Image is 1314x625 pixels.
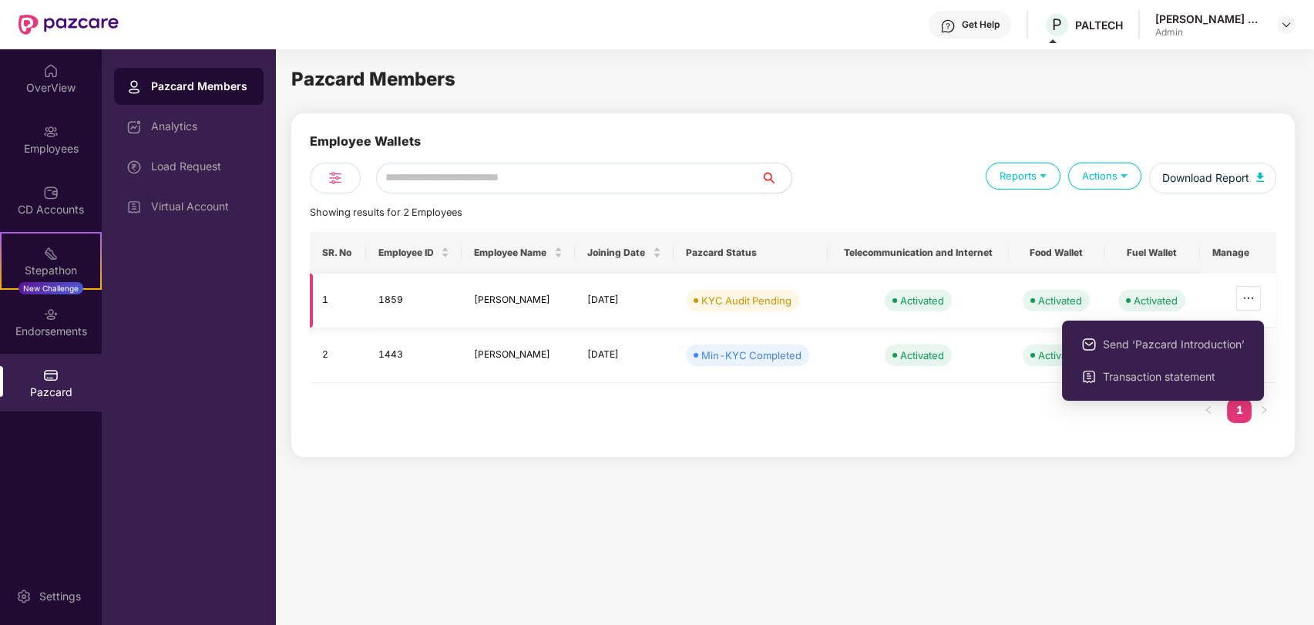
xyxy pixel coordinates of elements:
[828,232,1009,274] th: Telecommunication and Internet
[462,232,575,274] th: Employee Name
[126,119,142,135] img: svg+xml;base64,PHN2ZyBpZD0iRGFzaGJvYXJkIiB4bWxucz0iaHR0cDovL3d3dy53My5vcmcvMjAwMC9zdmciIHdpZHRoPS...
[43,307,59,322] img: svg+xml;base64,PHN2ZyBpZD0iRW5kb3JzZW1lbnRzIiB4bWxucz0iaHR0cDovL3d3dy53My5vcmcvMjAwMC9zdmciIHdpZH...
[126,200,142,215] img: svg+xml;base64,PHN2ZyBpZD0iVmlydHVhbF9BY2NvdW50IiBkYXRhLW5hbWU9IlZpcnR1YWwgQWNjb3VudCIgeG1sbnM9Im...
[366,274,462,328] td: 1859
[151,160,251,173] div: Load Request
[310,132,421,163] div: Employee Wallets
[575,328,673,383] td: [DATE]
[462,274,575,328] td: [PERSON_NAME]
[18,282,83,294] div: New Challenge
[126,160,142,175] img: svg+xml;base64,PHN2ZyBpZD0iTG9hZF9SZXF1ZXN0IiBkYXRhLW5hbWU9IkxvYWQgUmVxdWVzdCIgeG1sbnM9Imh0dHA6Ly...
[1081,369,1097,385] img: svg+xml;base64,PHN2ZyBpZD0iVmlydHVhbF9BY2NvdW50IiBkYXRhLW5hbWU9IlZpcnR1YWwgQWNjb3VudCIgeG1sbnM9Im...
[1052,15,1062,34] span: P
[701,348,802,363] div: Min-KYC Completed
[1280,18,1292,31] img: svg+xml;base64,PHN2ZyBpZD0iRHJvcGRvd24tMzJ4MzIiIHhtbG5zPSJodHRwOi8vd3d3LnczLm9yZy8yMDAwL3N2ZyIgd2...
[1117,168,1131,183] img: svg+xml;base64,PHN2ZyB4bWxucz0iaHR0cDovL3d3dy53My5vcmcvMjAwMC9zdmciIHdpZHRoPSIxOSIgaGVpZ2h0PSIxOS...
[43,185,59,200] img: svg+xml;base64,PHN2ZyBpZD0iQ0RfQWNjb3VudHMiIGRhdGEtbmFtZT0iQ0QgQWNjb3VudHMiIHhtbG5zPSJodHRwOi8vd3...
[151,120,251,133] div: Analytics
[43,368,59,383] img: svg+xml;base64,PHN2ZyBpZD0iUGF6Y2FyZCIgeG1sbnM9Imh0dHA6Ly93d3cudzMub3JnLzIwMDAvc3ZnIiB3aWR0aD0iMj...
[310,328,366,383] td: 2
[16,589,32,604] img: svg+xml;base64,PHN2ZyBpZD0iU2V0dGluZy0yMHgyMCIgeG1sbnM9Imh0dHA6Ly93d3cudzMub3JnLzIwMDAvc3ZnIiB3aW...
[1103,336,1245,353] span: Send ‘Pazcard Introduction’
[18,15,119,35] img: New Pazcare Logo
[1236,286,1261,311] button: ellipsis
[43,124,59,139] img: svg+xml;base64,PHN2ZyBpZD0iRW1wbG95ZWVzIiB4bWxucz0iaHR0cDovL3d3dy53My5vcmcvMjAwMC9zdmciIHdpZHRoPS...
[1009,232,1104,274] th: Food Wallet
[1081,337,1097,352] img: svg+xml;base64,PHN2ZyBpZD0iRW1haWwiIHhtbG5zPSJodHRwOi8vd3d3LnczLm9yZy8yMDAwL3N2ZyIgd2lkdGg9IjIwIi...
[1036,168,1050,183] img: svg+xml;base64,PHN2ZyB4bWxucz0iaHR0cDovL3d3dy53My5vcmcvMjAwMC9zdmciIHdpZHRoPSIxOSIgaGVpZ2h0PSIxOS...
[1259,405,1269,415] span: right
[900,293,944,308] div: Activated
[587,247,649,259] span: Joining Date
[310,274,366,328] td: 1
[1104,232,1200,274] th: Fuel Wallet
[1252,398,1276,423] li: Next Page
[1075,18,1123,32] div: PALTECH
[900,348,944,363] div: Activated
[43,63,59,79] img: svg+xml;base64,PHN2ZyBpZD0iSG9tZSIgeG1sbnM9Imh0dHA6Ly93d3cudzMub3JnLzIwMDAvc3ZnIiB3aWR0aD0iMjAiIG...
[962,18,1000,31] div: Get Help
[310,232,366,274] th: SR. No
[940,18,956,34] img: svg+xml;base64,PHN2ZyBpZD0iSGVscC0zMngzMiIgeG1sbnM9Imh0dHA6Ly93d3cudzMub3JnLzIwMDAvc3ZnIiB3aWR0aD...
[760,172,791,184] span: search
[575,232,673,274] th: Joining Date
[1200,232,1276,274] th: Manage
[1252,398,1276,423] button: right
[151,79,251,94] div: Pazcard Members
[1038,293,1082,308] div: Activated
[1134,293,1178,308] div: Activated
[366,328,462,383] td: 1443
[151,200,251,213] div: Virtual Account
[986,163,1060,190] div: Reports
[760,163,792,193] button: search
[35,589,86,604] div: Settings
[291,68,455,90] span: Pazcard Members
[126,79,142,95] img: svg+xml;base64,PHN2ZyBpZD0iUHJvZmlsZSIgeG1sbnM9Imh0dHA6Ly93d3cudzMub3JnLzIwMDAvc3ZnIiB3aWR0aD0iMj...
[1149,163,1276,193] button: Download Report
[1256,173,1264,182] img: svg+xml;base64,PHN2ZyB4bWxucz0iaHR0cDovL3d3dy53My5vcmcvMjAwMC9zdmciIHhtbG5zOnhsaW5rPSJodHRwOi8vd3...
[701,293,791,308] div: KYC Audit Pending
[366,232,462,274] th: Employee ID
[1161,170,1248,186] span: Download Report
[575,274,673,328] td: [DATE]
[474,247,551,259] span: Employee Name
[674,232,828,274] th: Pazcard Status
[378,247,438,259] span: Employee ID
[326,169,344,187] img: svg+xml;base64,PHN2ZyB4bWxucz0iaHR0cDovL3d3dy53My5vcmcvMjAwMC9zdmciIHdpZHRoPSIyNCIgaGVpZ2h0PSIyNC...
[43,246,59,261] img: svg+xml;base64,PHN2ZyB4bWxucz0iaHR0cDovL3d3dy53My5vcmcvMjAwMC9zdmciIHdpZHRoPSIyMSIgaGVpZ2h0PSIyMC...
[1155,26,1263,39] div: Admin
[310,207,462,218] span: Showing results for 2 Employees
[1068,163,1141,190] div: Actions
[1155,12,1263,26] div: [PERSON_NAME] Reddy
[2,263,100,278] div: Stepathon
[1038,348,1082,363] div: Activated
[1237,292,1260,304] span: ellipsis
[1103,368,1245,385] span: Transaction statement
[462,328,575,383] td: [PERSON_NAME]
